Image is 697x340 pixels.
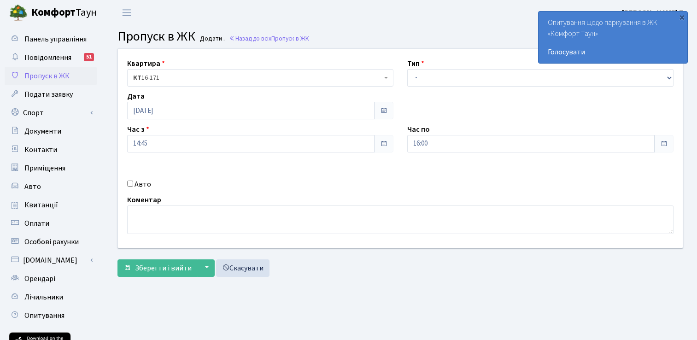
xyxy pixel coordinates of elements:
span: Подати заявку [24,89,73,100]
a: Контакти [5,141,97,159]
label: Коментар [127,194,161,205]
span: Зберегти і вийти [135,263,192,273]
a: Спорт [5,104,97,122]
span: <b>КТ</b>&nbsp;&nbsp;&nbsp;&nbsp;16-171 [127,69,393,87]
label: Час з [127,124,149,135]
span: <b>КТ</b>&nbsp;&nbsp;&nbsp;&nbsp;16-171 [133,73,382,82]
a: Подати заявку [5,85,97,104]
span: Орендарі [24,274,55,284]
label: Дата [127,91,145,102]
a: Назад до всіхПропуск в ЖК [229,34,309,43]
span: Пропуск в ЖК [271,34,309,43]
b: [PERSON_NAME] П. [622,8,686,18]
span: Повідомлення [24,53,71,63]
a: Повідомлення51 [5,48,97,67]
span: Таун [31,5,97,21]
span: Панель управління [24,34,87,44]
a: Авто [5,177,97,196]
label: Авто [135,179,151,190]
a: Скасувати [216,259,269,277]
span: Оплати [24,218,49,229]
a: Приміщення [5,159,97,177]
div: × [677,12,686,22]
a: [PERSON_NAME] П. [622,7,686,18]
span: Пропуск в ЖК [24,71,70,81]
b: Комфорт [31,5,76,20]
img: logo.png [9,4,28,22]
a: Особові рахунки [5,233,97,251]
span: Авто [24,182,41,192]
label: Квартира [127,58,165,69]
span: Лічильники [24,292,63,302]
a: Документи [5,122,97,141]
div: Опитування щодо паркування в ЖК «Комфорт Таун» [539,12,687,63]
span: Контакти [24,145,57,155]
a: Лічильники [5,288,97,306]
a: [DOMAIN_NAME] [5,251,97,270]
a: Панель управління [5,30,97,48]
div: 51 [84,53,94,61]
span: Приміщення [24,163,65,173]
button: Переключити навігацію [115,5,138,20]
a: Пропуск в ЖК [5,67,97,85]
label: Тип [407,58,424,69]
a: Орендарі [5,270,97,288]
a: Оплати [5,214,97,233]
label: Час по [407,124,430,135]
span: Опитування [24,311,64,321]
button: Зберегти і вийти [117,259,198,277]
a: Голосувати [548,47,678,58]
span: Документи [24,126,61,136]
span: Квитанції [24,200,58,210]
b: КТ [133,73,141,82]
span: Особові рахунки [24,237,79,247]
small: Додати . [198,35,225,43]
span: Пропуск в ЖК [117,27,195,46]
a: Квитанції [5,196,97,214]
a: Опитування [5,306,97,325]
